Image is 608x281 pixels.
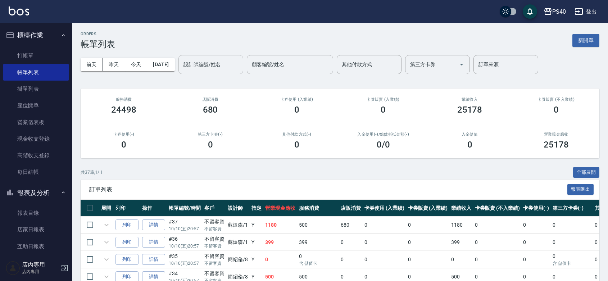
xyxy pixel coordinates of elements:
[299,260,337,267] p: 含 儲值卡
[3,81,69,97] a: 掛單列表
[3,64,69,81] a: 帳單列表
[204,253,224,260] div: 不留客資
[169,243,201,249] p: 10/10 (五) 20:57
[204,260,224,267] p: 不留客資
[263,200,297,217] th: 營業現金應收
[99,200,114,217] th: 展開
[467,140,472,150] h3: 0
[457,105,482,115] h3: 25178
[3,26,69,45] button: 櫃檯作業
[297,200,339,217] th: 服務消費
[263,234,297,251] td: 399
[363,251,406,268] td: 0
[551,234,593,251] td: 0
[381,105,386,115] h3: 0
[81,169,103,176] p: 共 37 筆, 1 / 1
[377,140,390,150] h3: 0 /0
[250,217,263,234] td: Y
[435,97,504,102] h2: 業績收入
[89,97,158,102] h3: 服務消費
[250,200,263,217] th: 指定
[339,251,363,268] td: 0
[226,234,250,251] td: 蘇煜森 /1
[435,132,504,137] h2: 入金儲值
[572,34,599,47] button: 新開單
[125,58,148,71] button: 今天
[250,234,263,251] td: Y
[81,58,103,71] button: 前天
[263,251,297,268] td: 0
[3,147,69,164] a: 高階收支登錄
[204,226,224,232] p: 不留客資
[89,186,567,193] span: 訂單列表
[208,140,213,150] h3: 0
[567,186,594,192] a: 報表匯出
[226,251,250,268] td: 簡紹倫 /8
[6,261,20,275] img: Person
[573,167,600,178] button: 全部展開
[3,164,69,180] a: 每日結帳
[572,5,599,18] button: 登出
[203,200,226,217] th: 客戶
[262,97,331,102] h2: 卡券使用 (入業績)
[473,217,521,234] td: 0
[339,200,363,217] th: 店販消費
[142,237,165,248] a: 詳情
[297,251,339,268] td: 0
[294,105,299,115] h3: 0
[169,260,201,267] p: 10/10 (五) 20:57
[544,140,569,150] h3: 25178
[363,217,406,234] td: 0
[3,255,69,271] a: 互助排行榜
[363,234,406,251] td: 0
[167,251,203,268] td: #35
[551,217,593,234] td: 0
[541,4,569,19] button: PS40
[3,131,69,147] a: 現金收支登錄
[140,200,167,217] th: 操作
[103,58,125,71] button: 昨天
[521,234,551,251] td: 0
[339,234,363,251] td: 0
[522,132,591,137] h2: 營業現金應收
[121,140,126,150] h3: 0
[176,97,245,102] h2: 店販消費
[9,6,29,15] img: Logo
[81,32,115,36] h2: ORDERS
[3,97,69,114] a: 座位開單
[553,260,591,267] p: 含 儲值卡
[523,4,537,19] button: save
[521,200,551,217] th: 卡券使用(-)
[167,234,203,251] td: #36
[406,251,450,268] td: 0
[263,217,297,234] td: 1180
[89,132,158,137] h2: 卡券使用(-)
[551,200,593,217] th: 第三方卡券(-)
[297,217,339,234] td: 500
[473,234,521,251] td: 0
[262,132,331,137] h2: 其他付款方式(-)
[3,205,69,221] a: 報表目錄
[142,219,165,231] a: 詳情
[115,237,139,248] button: 列印
[147,58,174,71] button: [DATE]
[3,183,69,202] button: 報表及分析
[115,219,139,231] button: 列印
[567,184,594,195] button: 報表匯出
[204,218,224,226] div: 不留客資
[522,97,591,102] h2: 卡券販賣 (不入業績)
[203,105,218,115] h3: 680
[226,217,250,234] td: 蘇煜森 /1
[554,105,559,115] h3: 0
[167,217,203,234] td: #37
[363,200,406,217] th: 卡券使用 (入業績)
[169,226,201,232] p: 10/10 (五) 20:57
[204,243,224,249] p: 不留客資
[349,97,418,102] h2: 卡券販賣 (入業績)
[473,251,521,268] td: 0
[406,200,450,217] th: 卡券販賣 (入業績)
[449,200,473,217] th: 業績收入
[294,140,299,150] h3: 0
[521,251,551,268] td: 0
[406,217,450,234] td: 0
